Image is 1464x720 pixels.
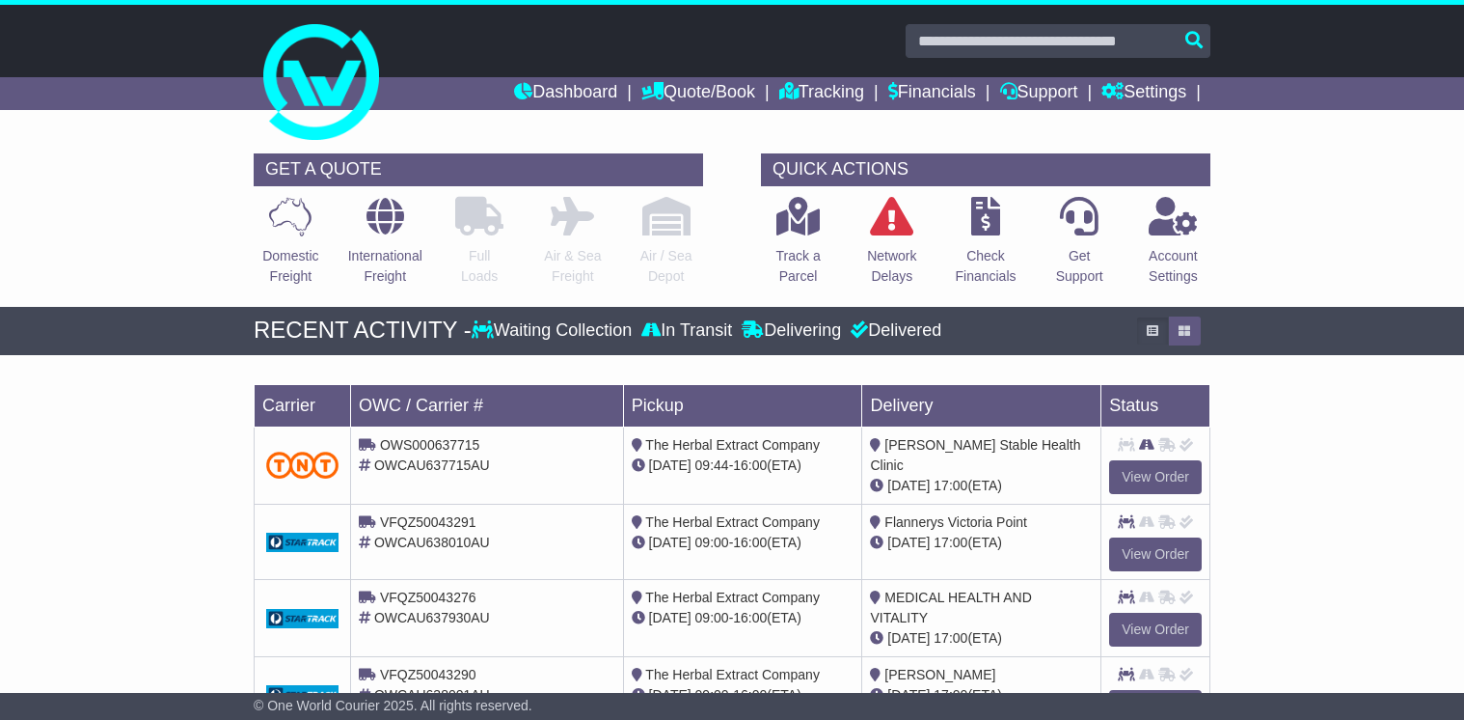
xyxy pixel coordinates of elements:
span: Flannerys Victoria Point [884,514,1027,530]
div: (ETA) [870,476,1093,496]
div: Delivering [737,320,846,342]
td: OWC / Carrier # [351,384,624,427]
span: OWS000637715 [380,437,480,453]
a: View Order [1109,613,1202,647]
td: Pickup [623,384,862,427]
span: [PERSON_NAME] [884,667,995,682]
div: In Transit [637,320,737,342]
span: VFQZ50043290 [380,667,476,682]
span: OWCAU638001AU [374,687,490,703]
span: [DATE] [649,687,691,703]
span: 16:00 [733,457,767,473]
a: Settings [1101,77,1186,110]
span: 17:00 [934,535,967,550]
span: [DATE] [649,610,691,625]
div: (ETA) [870,685,1093,706]
div: - (ETA) [632,608,854,628]
img: GetCarrierServiceDarkLogo [266,533,339,552]
td: Delivery [862,384,1101,427]
a: Dashboard [514,77,617,110]
a: Track aParcel [775,196,822,297]
div: RECENT ACTIVITY - [254,317,472,345]
p: Get Support [1056,246,1103,287]
a: CheckFinancials [954,196,1017,297]
img: TNT_Domestic.png [266,452,339,478]
p: Check Financials [955,246,1016,287]
span: OWCAU638010AU [374,535,490,550]
p: Full Loads [455,246,503,287]
td: Status [1101,384,1210,427]
span: 09:00 [695,687,729,703]
a: Tracking [779,77,864,110]
span: 17:00 [934,687,967,703]
p: Air & Sea Freight [544,246,601,287]
span: [DATE] [649,535,691,550]
p: International Freight [348,246,422,287]
div: - (ETA) [632,456,854,476]
div: - (ETA) [632,685,854,706]
a: Support [1000,77,1078,110]
span: 09:00 [695,535,729,550]
span: The Herbal Extract Company [645,514,820,530]
a: View Order [1109,538,1202,571]
span: [DATE] [887,630,930,646]
p: Air / Sea Depot [640,246,692,287]
a: GetSupport [1055,196,1104,297]
img: GetCarrierServiceDarkLogo [266,609,339,628]
div: GET A QUOTE [254,153,703,186]
span: OWCAU637715AU [374,457,490,473]
span: MEDICAL HEALTH AND VITALITY [870,590,1031,625]
span: [DATE] [887,478,930,493]
span: 17:00 [934,478,967,493]
span: VFQZ50043276 [380,590,476,605]
a: NetworkDelays [866,196,917,297]
div: Delivered [846,320,941,342]
span: 16:00 [733,535,767,550]
a: InternationalFreight [347,196,423,297]
span: [DATE] [649,457,691,473]
p: Track a Parcel [776,246,821,287]
div: Waiting Collection [472,320,637,342]
a: View Order [1109,460,1202,494]
a: DomesticFreight [261,196,319,297]
div: (ETA) [870,533,1093,553]
span: The Herbal Extract Company [645,590,820,605]
a: Financials [888,77,976,110]
span: 09:44 [695,457,729,473]
span: © One World Courier 2025. All rights reserved. [254,698,532,713]
p: Domestic Freight [262,246,318,287]
span: 16:00 [733,610,767,625]
p: Account Settings [1149,246,1198,287]
div: QUICK ACTIONS [761,153,1210,186]
span: [PERSON_NAME] Stable Health Clinic [870,437,1080,473]
span: 09:00 [695,610,729,625]
div: (ETA) [870,628,1093,649]
span: VFQZ50043291 [380,514,476,530]
span: The Herbal Extract Company [645,437,820,453]
a: Quote/Book [641,77,755,110]
td: Carrier [255,384,351,427]
span: 17:00 [934,630,967,646]
span: 16:00 [733,687,767,703]
p: Network Delays [867,246,916,287]
div: - (ETA) [632,533,854,553]
a: AccountSettings [1148,196,1199,297]
span: [DATE] [887,687,930,703]
span: OWCAU637930AU [374,610,490,625]
img: GetCarrierServiceDarkLogo [266,685,339,705]
span: The Herbal Extract Company [645,667,820,682]
span: [DATE] [887,535,930,550]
